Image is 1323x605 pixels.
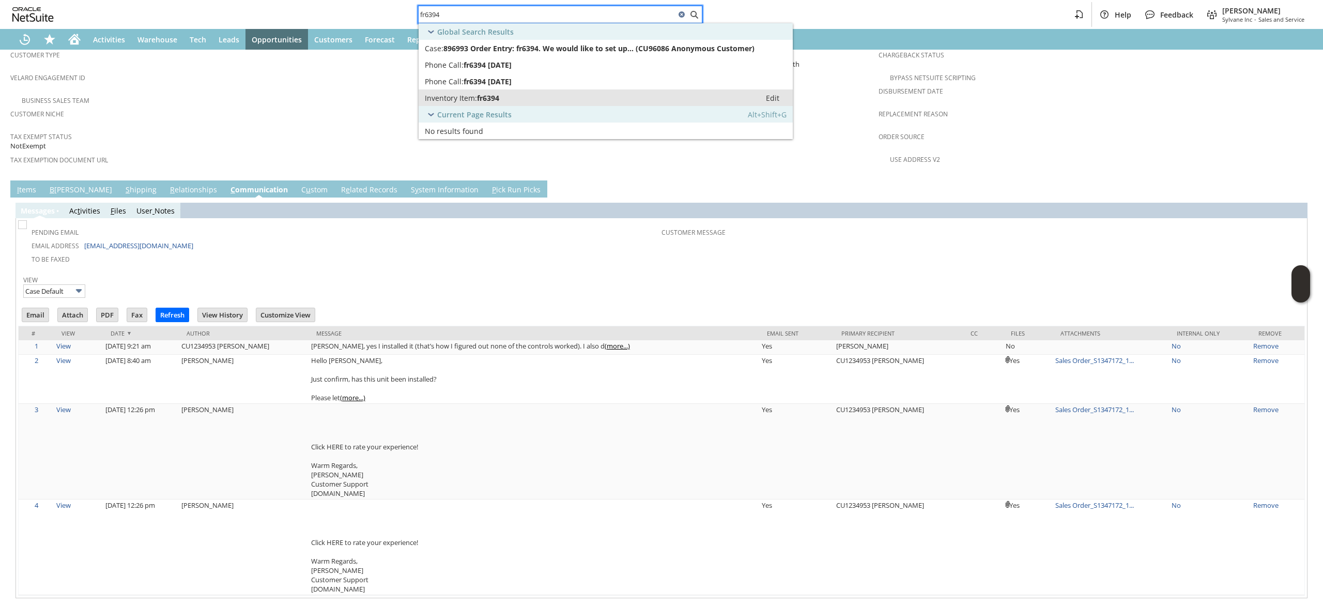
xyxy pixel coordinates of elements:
[1011,329,1045,337] div: Files
[309,340,759,355] td: [PERSON_NAME], yes I installed it (that’s how I figured out none of the controls worked). I also d
[425,60,464,70] span: Phone Call:
[35,405,38,414] a: 3
[23,276,38,284] a: View
[1294,183,1306,195] a: Unrolled view on
[126,185,130,194] span: S
[35,356,38,365] a: 2
[1258,16,1304,23] span: Sales and Service
[21,206,55,216] a: Messages
[103,355,179,404] td: [DATE] 8:40 am
[309,404,759,500] td: Click HERE to rate your experience! Warm Regards, [PERSON_NAME] Customer Support [DOMAIN_NAME]
[1055,405,1134,414] a: Sales Order_S1347172_1...
[252,35,302,44] span: Opportunities
[1254,16,1256,23] span: -
[437,27,514,37] span: Global Search Results
[156,308,189,322] input: Refresh
[306,185,311,194] span: u
[78,206,80,216] span: t
[32,228,79,237] a: Pending Email
[314,35,352,44] span: Customers
[35,341,38,351] a: 1
[43,206,47,216] span: g
[425,93,477,103] span: Inventory Item:
[43,33,56,46] svg: Shortcuts
[56,405,71,414] a: View
[228,185,290,196] a: Communication
[408,185,481,196] a: System Information
[17,185,19,194] span: I
[111,206,126,216] a: Files
[87,29,131,50] a: Activities
[190,35,206,44] span: Tech
[1222,6,1304,16] span: [PERSON_NAME]
[359,29,401,50] a: Forecast
[759,404,833,500] td: Yes
[68,33,81,46] svg: Home
[879,51,944,59] a: Chargeback Status
[1258,329,1297,337] div: Remove
[170,185,175,194] span: R
[425,77,464,86] span: Phone Call:
[464,60,512,70] span: fr6394 [DATE]
[299,185,330,196] a: Custom
[316,329,751,337] div: Message
[401,29,441,50] a: Reports
[971,329,995,337] div: Cc
[167,185,220,196] a: Relationships
[212,29,245,50] a: Leads
[136,206,175,216] a: UserNotes
[12,29,37,50] a: Recent Records
[1172,501,1181,510] a: No
[1253,356,1279,365] a: Remove
[1160,10,1193,20] span: Feedback
[10,132,72,141] a: Tax Exempt Status
[1177,329,1242,337] div: Internal Only
[12,7,54,22] svg: logo
[489,185,543,196] a: Pick Run Picks
[62,29,87,50] a: Home
[661,228,726,237] a: Customer Message
[198,308,247,322] input: View History
[879,110,948,118] a: Replacement reason
[56,356,71,365] a: View
[26,329,46,337] div: #
[834,340,963,355] td: [PERSON_NAME]
[1115,10,1131,20] span: Help
[245,29,308,50] a: Opportunities
[834,500,963,595] td: CU1234953 [PERSON_NAME]
[419,8,675,21] input: Search
[1055,501,1134,510] a: Sales Order_S1347172_1...
[111,206,114,216] span: F
[1253,405,1279,414] a: Remove
[37,29,62,50] div: Shortcuts
[14,185,39,196] a: Items
[1172,356,1181,365] a: No
[22,96,89,105] a: Business Sales Team
[419,89,793,106] a: Inventory Item:fr6394Edit:
[1060,329,1161,337] div: Attachments
[219,35,239,44] span: Leads
[1253,501,1279,510] a: Remove
[10,156,108,164] a: Tax Exemption Document URL
[834,355,963,404] td: CU1234953 [PERSON_NAME]
[179,404,308,500] td: [PERSON_NAME]
[32,241,79,250] a: Email Address
[230,185,235,194] span: C
[365,35,395,44] span: Forecast
[755,92,791,104] a: Edit:
[84,241,193,250] a: [EMAIL_ADDRESS][DOMAIN_NAME]
[93,35,125,44] span: Activities
[340,393,365,402] a: (more...)
[137,35,177,44] span: Warehouse
[1172,405,1181,414] a: No
[10,73,85,82] a: Velaro Engagement ID
[464,77,512,86] span: fr6394 [DATE]
[425,126,483,136] span: No results found
[19,33,31,46] svg: Recent Records
[419,56,793,73] a: Phone Call:fr6394 [DATE]Edit:
[10,141,46,151] span: NotExempt
[419,40,793,56] a: Case:896993 Order Entry: fr6394. We would like to set up... (CU96086 Anonymous Customer)Edit:
[415,185,419,194] span: y
[1291,265,1310,303] iframe: Click here to launch Oracle Guided Learning Help Panel
[890,73,976,82] a: Bypass NetSuite Scripting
